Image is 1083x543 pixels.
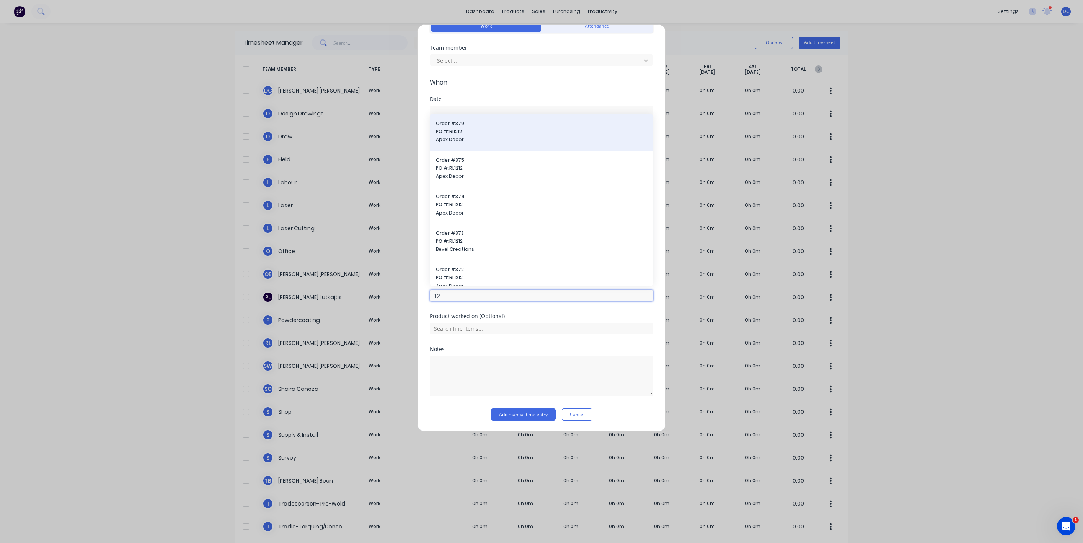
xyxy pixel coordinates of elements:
[562,408,592,421] button: Cancel
[436,266,647,291] div: Order #372PO #:RL1212Apex Decor
[436,120,647,127] span: Order # 379
[436,120,647,145] div: Order #379PO #:Rl1212Apex Decor
[1073,517,1079,523] span: 1
[436,193,647,200] span: Order # 374
[430,290,653,301] input: Search order number...
[436,128,647,135] span: PO #: Rl1212
[436,173,647,180] span: Apex Decor
[436,193,647,218] div: Order #374PO #:RL1212Apex Decor
[436,230,647,237] span: Order # 373
[436,246,647,253] span: Bevel Creations
[491,408,556,421] button: Add manual time entry
[436,157,647,181] div: Order #375PO #:RL1212Apex Decor
[431,20,541,32] button: Work
[430,346,653,352] div: Notes
[436,266,647,273] span: Order # 372
[436,201,647,208] span: PO #: RL1212
[436,136,647,143] span: Apex Decor
[541,20,652,32] button: Attendance
[436,238,647,245] span: PO #: RL1212
[436,210,647,216] span: Apex Decor
[430,323,653,334] input: Search line items...
[430,78,653,87] span: When
[436,157,647,164] span: Order # 375
[430,96,653,102] div: Date
[436,165,647,172] span: PO #: RL1212
[1057,517,1075,535] iframe: Intercom live chat
[436,230,647,254] div: Order #373PO #:RL1212Bevel Creations
[430,281,653,286] div: Order #
[436,274,647,281] span: PO #: RL1212
[430,314,653,319] div: Product worked on (Optional)
[430,45,653,50] div: Team member
[436,283,647,289] span: Apex Decor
